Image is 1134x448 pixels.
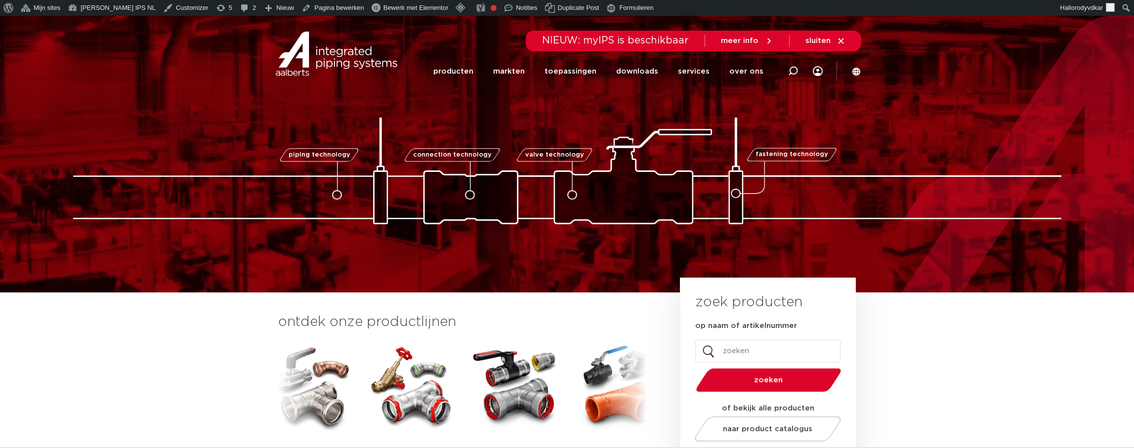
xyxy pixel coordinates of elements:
[383,4,449,11] span: Bewerk met Elementor
[413,152,491,158] span: connection technology
[805,37,845,45] a: sluiten
[721,37,773,45] a: meer info
[289,152,350,158] span: piping technology
[433,52,473,90] a: producten
[721,37,758,44] span: meer info
[692,416,843,442] a: naar product catalogus
[813,51,823,91] nav: Menu
[723,425,812,433] span: naar product catalogus
[525,152,584,158] span: valve technology
[722,405,814,412] strong: of bekijk alle producten
[695,321,797,331] label: op naam of artikelnummer
[729,52,763,90] a: over ons
[545,52,596,90] a: toepassingen
[678,52,710,90] a: services
[1075,4,1103,11] span: rodyvdkar
[278,312,647,332] h3: ontdek onze productlijnen
[695,292,802,312] h3: zoek producten
[616,52,658,90] a: downloads
[433,52,763,90] nav: Menu
[721,376,816,384] span: zoeken
[692,367,845,393] button: zoeken
[805,37,831,44] span: sluiten
[493,52,525,90] a: markten
[491,5,497,11] div: Focus keyphrase niet ingevuld
[542,36,689,45] span: NIEUW: myIPS is beschikbaar
[695,340,840,363] input: zoeken
[756,152,828,158] span: fastening technology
